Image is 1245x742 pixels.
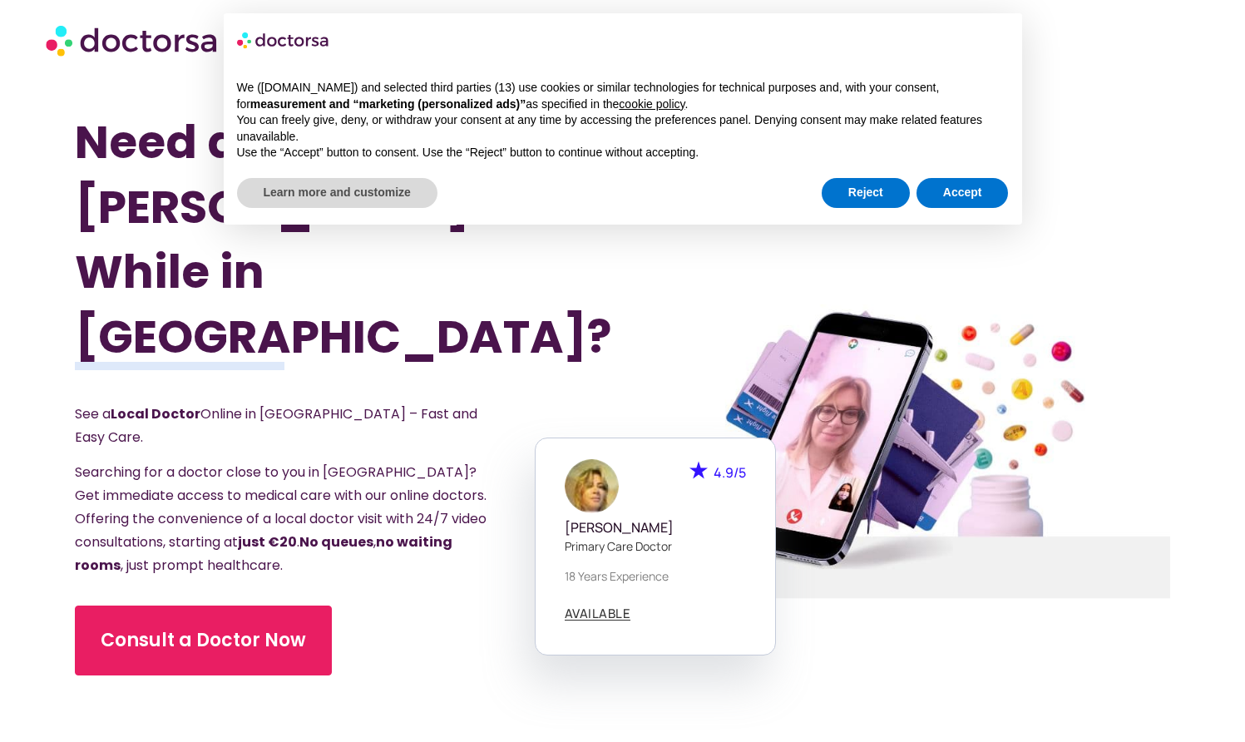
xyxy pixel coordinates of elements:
[237,112,1009,145] p: You can freely give, deny, or withdraw your consent at any time by accessing the preferences pane...
[238,532,297,552] strong: just €20
[565,607,631,620] span: AVAILABLE
[75,110,541,369] h1: Need a Doctor [PERSON_NAME] While in [GEOGRAPHIC_DATA]?
[565,607,631,621] a: AVAILABLE
[237,27,330,53] img: logo
[101,627,306,654] span: Consult a Doctor Now
[565,520,746,536] h5: [PERSON_NAME]
[237,145,1009,161] p: Use the “Accept” button to consent. Use the “Reject” button to continue without accepting.
[299,532,373,552] strong: No queues
[565,537,746,555] p: Primary care doctor
[565,567,746,585] p: 18 years experience
[111,404,200,423] strong: Local Doctor
[75,463,487,575] span: Searching for a doctor close to you in [GEOGRAPHIC_DATA]? Get immediate access to medical care wi...
[75,606,332,675] a: Consult a Doctor Now
[822,178,910,208] button: Reject
[250,97,526,111] strong: measurement and “marketing (personalized ads)”
[619,97,684,111] a: cookie policy
[237,80,1009,112] p: We ([DOMAIN_NAME]) and selected third parties (13) use cookies or similar technologies for techni...
[714,463,746,482] span: 4.9/5
[237,178,437,208] button: Learn more and customize
[75,404,477,447] span: See a Online in [GEOGRAPHIC_DATA] – Fast and Easy Care.
[916,178,1009,208] button: Accept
